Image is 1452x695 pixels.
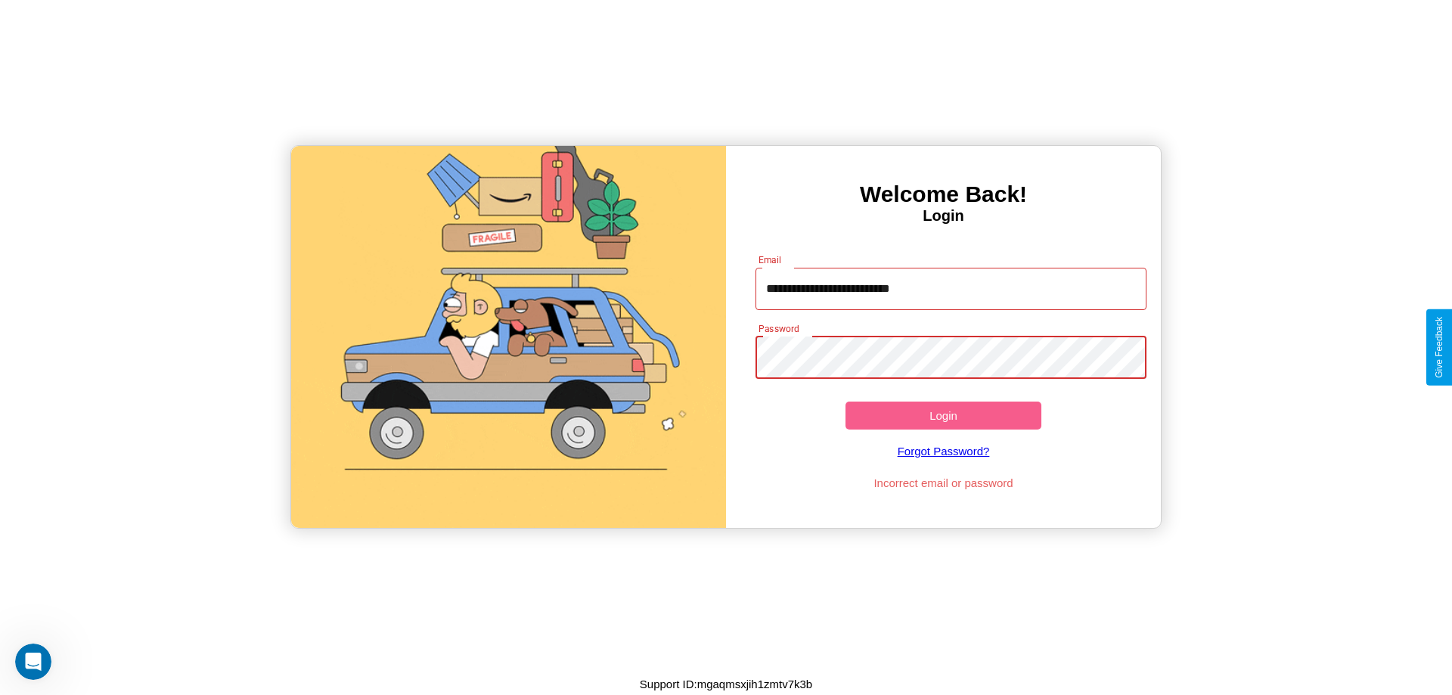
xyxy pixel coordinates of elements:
[726,182,1161,207] h3: Welcome Back!
[845,402,1041,430] button: Login
[759,253,782,266] label: Email
[640,674,812,694] p: Support ID: mgaqmsxjih1zmtv7k3b
[291,146,726,528] img: gif
[15,644,51,680] iframe: Intercom live chat
[748,473,1140,493] p: Incorrect email or password
[759,322,799,335] label: Password
[1434,317,1444,378] div: Give Feedback
[726,207,1161,225] h4: Login
[748,430,1140,473] a: Forgot Password?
